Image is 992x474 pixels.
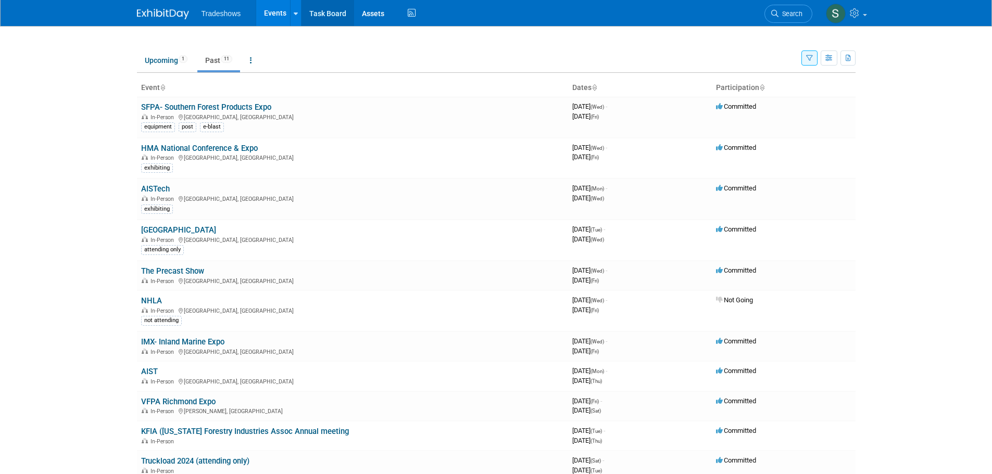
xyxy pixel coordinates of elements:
[606,367,607,375] span: -
[141,377,564,385] div: [GEOGRAPHIC_DATA], [GEOGRAPHIC_DATA]
[572,225,605,233] span: [DATE]
[141,427,349,436] a: KFIA ([US_STATE] Forestry Industries Assoc Annual meeting
[606,144,607,151] span: -
[572,235,604,243] span: [DATE]
[568,79,712,97] th: Dates
[572,144,607,151] span: [DATE]
[606,103,607,110] span: -
[606,337,607,345] span: -
[141,347,564,355] div: [GEOGRAPHIC_DATA], [GEOGRAPHIC_DATA]
[150,114,177,121] span: In-Person
[150,438,177,445] span: In-Person
[572,112,599,120] span: [DATE]
[716,397,756,405] span: Committed
[142,155,148,160] img: In-Person Event
[572,427,605,434] span: [DATE]
[572,103,607,110] span: [DATE]
[572,266,607,274] span: [DATE]
[150,196,177,202] span: In-Person
[141,122,175,132] div: equipment
[141,153,564,161] div: [GEOGRAPHIC_DATA], [GEOGRAPHIC_DATA]
[150,378,177,385] span: In-Person
[572,456,604,464] span: [DATE]
[141,456,249,466] a: Truckload 2024 (attending only)
[137,50,195,70] a: Upcoming1
[179,122,196,132] div: post
[137,9,189,19] img: ExhibitDay
[591,408,601,414] span: (Sat)
[778,10,802,18] span: Search
[141,316,182,325] div: not attending
[716,456,756,464] span: Committed
[606,184,607,192] span: -
[141,235,564,244] div: [GEOGRAPHIC_DATA], [GEOGRAPHIC_DATA]
[142,408,148,413] img: In-Person Event
[572,184,607,192] span: [DATE]
[142,468,148,473] img: In-Person Event
[142,237,148,242] img: In-Person Event
[591,468,602,473] span: (Tue)
[141,184,170,194] a: AISTech
[716,225,756,233] span: Committed
[141,194,564,202] div: [GEOGRAPHIC_DATA], [GEOGRAPHIC_DATA]
[141,337,224,347] a: IMX- Inland Marine Expo
[591,339,604,344] span: (Wed)
[150,237,177,244] span: In-Person
[142,308,148,313] img: In-Person Event
[591,399,599,404] span: (Fri)
[142,114,148,119] img: In-Person Event
[591,268,604,274] span: (Wed)
[591,438,602,444] span: (Thu)
[141,225,216,235] a: [GEOGRAPHIC_DATA]
[592,83,597,92] a: Sort by Start Date
[716,184,756,192] span: Committed
[142,278,148,283] img: In-Person Event
[142,196,148,201] img: In-Person Event
[591,114,599,120] span: (Fri)
[712,79,856,97] th: Participation
[716,337,756,345] span: Committed
[572,377,602,385] span: [DATE]
[591,278,599,284] span: (Fri)
[572,437,602,444] span: [DATE]
[141,276,564,285] div: [GEOGRAPHIC_DATA], [GEOGRAPHIC_DATA]
[141,306,564,314] div: [GEOGRAPHIC_DATA], [GEOGRAPHIC_DATA]
[572,397,602,405] span: [DATE]
[716,103,756,110] span: Committed
[572,466,602,474] span: [DATE]
[202,9,241,18] span: Tradeshows
[150,349,177,355] span: In-Person
[591,378,602,384] span: (Thu)
[160,83,165,92] a: Sort by Event Name
[137,79,568,97] th: Event
[591,298,604,303] span: (Wed)
[141,103,271,112] a: SFPA- Southern Forest Products Expo
[826,4,846,23] img: Steve Spears
[591,349,599,354] span: (Fri)
[221,55,232,63] span: 11
[200,122,224,132] div: e-blast
[716,427,756,434] span: Committed
[141,144,258,153] a: HMA National Conference & Expo
[150,308,177,314] span: In-Person
[141,367,158,376] a: AIST
[591,227,602,233] span: (Tue)
[141,406,564,415] div: [PERSON_NAME], [GEOGRAPHIC_DATA]
[572,153,599,161] span: [DATE]
[572,367,607,375] span: [DATE]
[141,204,173,214] div: exhibiting
[716,144,756,151] span: Committed
[716,266,756,274] span: Committed
[591,104,604,110] span: (Wed)
[197,50,240,70] a: Past11
[591,196,604,201] span: (Wed)
[572,347,599,355] span: [DATE]
[606,266,607,274] span: -
[141,266,204,276] a: The Precast Show
[572,406,601,414] span: [DATE]
[179,55,187,63] span: 1
[572,194,604,202] span: [DATE]
[591,145,604,151] span: (Wed)
[141,112,564,121] div: [GEOGRAPHIC_DATA], [GEOGRAPHIC_DATA]
[572,296,607,304] span: [DATE]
